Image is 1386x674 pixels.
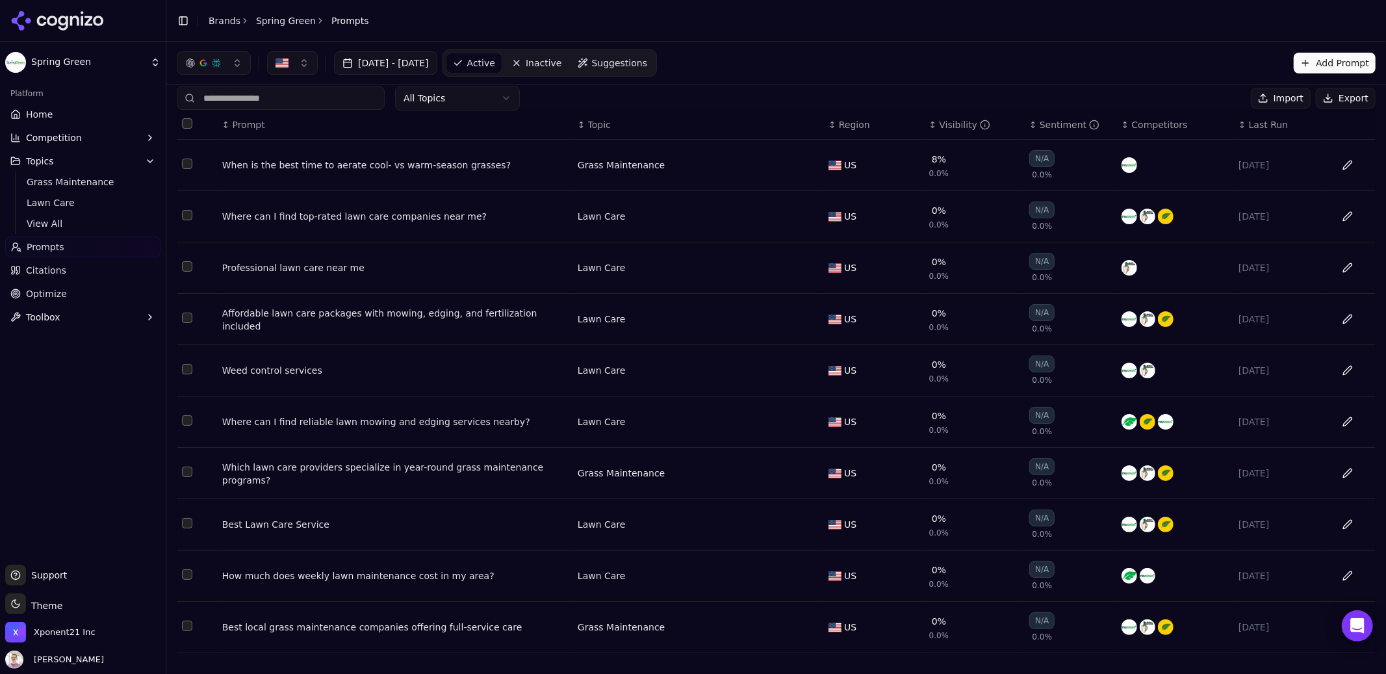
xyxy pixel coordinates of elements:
[932,153,946,166] div: 8%
[932,409,946,422] div: 0%
[1140,568,1155,584] img: trugreen
[578,159,665,172] a: Grass Maintenance
[844,621,856,634] span: US
[182,159,192,169] button: Select row 1
[1029,201,1055,218] div: N/A
[844,210,856,223] span: US
[828,212,841,222] img: US flag
[222,261,567,274] a: Professional lawn care near me
[932,358,946,371] div: 0%
[1337,155,1358,175] button: Edit in sheet
[1238,569,1320,582] div: [DATE]
[1033,324,1053,334] span: 0.0%
[1140,363,1155,378] img: lawn doctor
[222,518,567,531] a: Best Lawn Care Service
[578,210,626,223] a: Lawn Care
[828,520,841,530] img: US flag
[222,118,567,131] div: ↕Prompt
[844,261,856,274] span: US
[1294,53,1376,73] button: Add Prompt
[932,307,946,320] div: 0%
[932,564,946,577] div: 0%
[844,364,856,377] span: US
[932,512,946,525] div: 0%
[21,173,145,191] a: Grass Maintenance
[1029,118,1111,131] div: ↕Sentiment
[1337,360,1358,381] button: Edit in sheet
[578,415,626,428] div: Lawn Care
[5,260,160,281] a: Citations
[929,630,949,641] span: 0.0%
[1316,88,1376,109] button: Export
[1122,568,1137,584] img: lawnguru
[21,214,145,233] a: View All
[27,240,64,253] span: Prompts
[932,204,946,217] div: 0%
[5,651,104,669] button: Open user button
[578,118,818,131] div: ↕Topic
[1238,159,1320,172] div: [DATE]
[331,14,369,27] span: Prompts
[1140,465,1155,481] img: lawn doctor
[177,110,1376,653] div: Data table
[929,528,949,538] span: 0.0%
[929,579,949,590] span: 0.0%
[182,569,192,580] button: Select row 9
[5,83,160,104] div: Platform
[1033,375,1053,385] span: 0.0%
[828,417,841,427] img: US flag
[1140,414,1155,430] img: the grounds guys
[1116,110,1233,140] th: Competitors
[1132,118,1188,131] span: Competitors
[182,518,192,528] button: Select row 8
[5,151,160,172] button: Topics
[578,313,626,326] a: Lawn Care
[1337,257,1358,278] button: Edit in sheet
[222,307,567,333] a: Affordable lawn care packages with mowing, edging, and fertilization included
[929,118,1020,131] div: ↕Visibility
[222,159,567,172] a: When is the best time to aerate cool- vs warm-season grasses?
[1238,313,1320,326] div: [DATE]
[578,518,626,531] a: Lawn Care
[571,53,654,73] a: Suggestions
[1029,510,1055,526] div: N/A
[578,621,665,634] a: Grass Maintenance
[1122,209,1137,224] img: trugreen
[1158,517,1174,532] img: the grounds guys
[1122,260,1137,276] img: lawn doctor
[844,467,856,480] span: US
[929,374,949,384] span: 0.0%
[1337,206,1358,227] button: Edit in sheet
[828,623,841,632] img: US flag
[1249,118,1288,131] span: Last Run
[1122,157,1137,173] img: trugreen
[1122,311,1137,327] img: trugreen
[222,621,567,634] div: Best local grass maintenance companies offering full-service care
[505,53,569,73] a: Inactive
[1033,426,1053,437] span: 0.0%
[1158,619,1174,635] img: the grounds guys
[1238,261,1320,274] div: [DATE]
[588,118,611,131] span: Topic
[828,263,841,273] img: US flag
[182,415,192,426] button: Select row 6
[1337,514,1358,535] button: Edit in sheet
[929,476,949,487] span: 0.0%
[21,194,145,212] a: Lawn Care
[26,287,67,300] span: Optimize
[1140,619,1155,635] img: lawn doctor
[929,220,949,230] span: 0.0%
[1029,356,1055,372] div: N/A
[1337,617,1358,638] button: Edit in sheet
[1238,415,1320,428] div: [DATE]
[217,110,572,140] th: Prompt
[5,127,160,148] button: Competition
[1238,467,1320,480] div: [DATE]
[222,415,567,428] a: Where can I find reliable lawn mowing and edging services nearby?
[592,57,648,70] span: Suggestions
[1337,565,1358,586] button: Edit in sheet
